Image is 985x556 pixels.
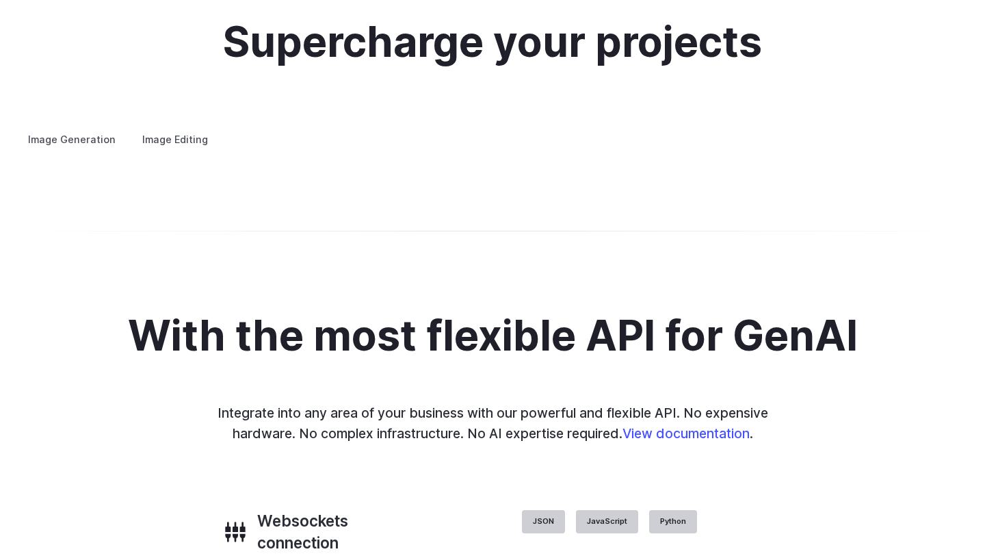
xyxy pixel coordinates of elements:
[208,403,777,444] p: Integrate into any area of your business with our powerful and flexible API. No expensive hardwar...
[131,127,220,151] label: Image Editing
[128,313,858,359] h2: With the most flexible API for GenAI
[257,510,425,554] h3: Websockets connection
[522,510,565,533] label: JSON
[16,127,127,151] label: Image Generation
[576,510,638,533] label: JavaScript
[649,510,697,533] label: Python
[223,19,762,65] h2: Supercharge your projects
[622,425,750,442] a: View documentation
